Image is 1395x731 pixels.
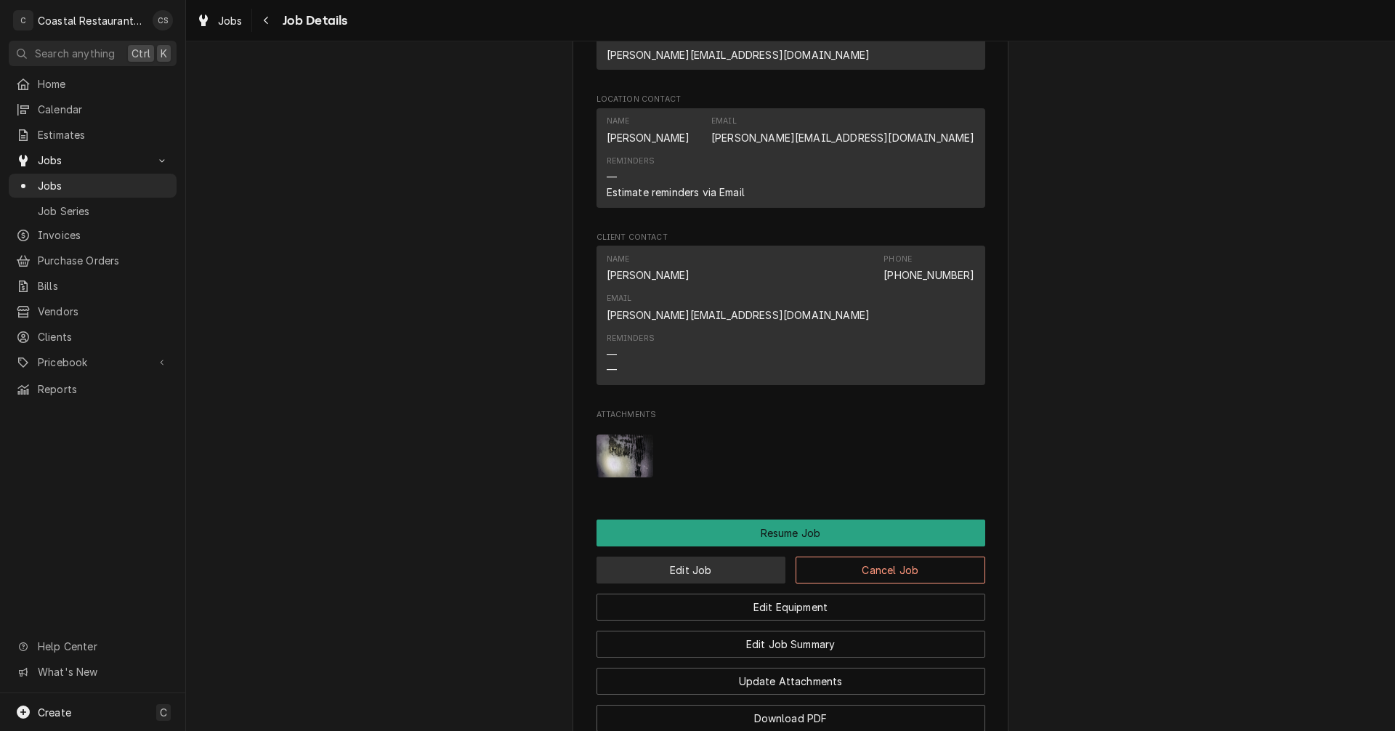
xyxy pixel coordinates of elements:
div: Location Contact List [597,108,985,214]
div: Contact [597,108,985,208]
button: Edit Job Summary [597,631,985,658]
div: [PERSON_NAME] [607,130,690,145]
div: Button Group Row [597,658,985,695]
a: Home [9,72,177,96]
span: What's New [38,664,168,679]
div: Client Contact [597,232,985,391]
div: Email [711,116,975,145]
div: Chris Sockriter's Avatar [153,10,173,31]
div: CS [153,10,173,31]
span: Ctrl [132,46,150,61]
button: Cancel Job [796,557,985,583]
div: Email [711,116,737,127]
div: Button Group Row [597,583,985,621]
div: Email [607,33,870,62]
button: Edit Job [597,557,786,583]
a: Vendors [9,299,177,323]
button: Update Attachments [597,668,985,695]
span: Job Details [278,11,348,31]
div: Attachments [597,409,985,489]
div: Reminders [607,333,655,344]
a: Job Series [9,199,177,223]
span: Vendors [38,304,169,319]
div: Estimate reminders via Email [607,185,745,200]
div: Name [607,116,630,127]
span: Home [38,76,169,92]
span: Invoices [38,227,169,243]
span: Clients [38,329,169,344]
span: C [160,705,167,720]
div: Reminders [607,333,655,377]
span: Reports [38,381,169,397]
span: Jobs [218,13,243,28]
div: Email [607,293,632,304]
a: Purchase Orders [9,249,177,272]
a: Bills [9,274,177,298]
div: Phone [883,254,974,283]
span: Help Center [38,639,168,654]
a: Go to Jobs [9,148,177,172]
img: CkBuD3UkSjmZC9dkV1Yg [597,435,654,477]
span: Attachments [597,409,985,421]
div: Name [607,116,690,145]
a: Jobs [9,174,177,198]
div: Contact [597,246,985,384]
span: Calendar [38,102,169,117]
a: Estimates [9,123,177,147]
a: [PHONE_NUMBER] [883,269,974,281]
span: Jobs [38,178,169,193]
div: Name [607,254,630,265]
a: Reports [9,377,177,401]
a: Go to Pricebook [9,350,177,374]
span: Attachments [597,423,985,489]
span: Location Contact [597,94,985,105]
div: Phone [883,254,912,265]
div: Coastal Restaurant Repair [38,13,145,28]
a: [PERSON_NAME][EMAIL_ADDRESS][DOMAIN_NAME] [711,132,975,144]
a: [PERSON_NAME][EMAIL_ADDRESS][DOMAIN_NAME] [607,309,870,321]
button: Edit Equipment [597,594,985,621]
span: Jobs [38,153,147,168]
button: Search anythingCtrlK [9,41,177,66]
div: Button Group Row [597,546,985,583]
span: Create [38,706,71,719]
button: Navigate back [255,9,278,32]
div: Reminders [607,156,655,167]
div: — [607,347,617,362]
div: [PERSON_NAME] [607,267,690,283]
a: Invoices [9,223,177,247]
div: C [13,10,33,31]
div: Button Group Row [597,520,985,546]
a: Go to What's New [9,660,177,684]
span: Estimates [38,127,169,142]
span: K [161,46,167,61]
div: — [607,169,617,185]
a: Go to Help Center [9,634,177,658]
div: Button Group Row [597,621,985,658]
div: Email [607,293,870,322]
a: Clients [9,325,177,349]
a: Jobs [190,9,248,33]
span: Search anything [35,46,115,61]
span: Bills [38,278,169,294]
button: Resume Job [597,520,985,546]
span: Pricebook [38,355,147,370]
div: Client Contact List [597,246,985,391]
div: Location Contact [597,94,985,214]
div: — [607,362,617,377]
span: Job Series [38,203,169,219]
a: Calendar [9,97,177,121]
a: [PERSON_NAME][EMAIL_ADDRESS][DOMAIN_NAME] [607,49,870,61]
div: Reminders [607,156,745,200]
span: Purchase Orders [38,253,169,268]
span: Client Contact [597,232,985,243]
div: Name [607,254,690,283]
